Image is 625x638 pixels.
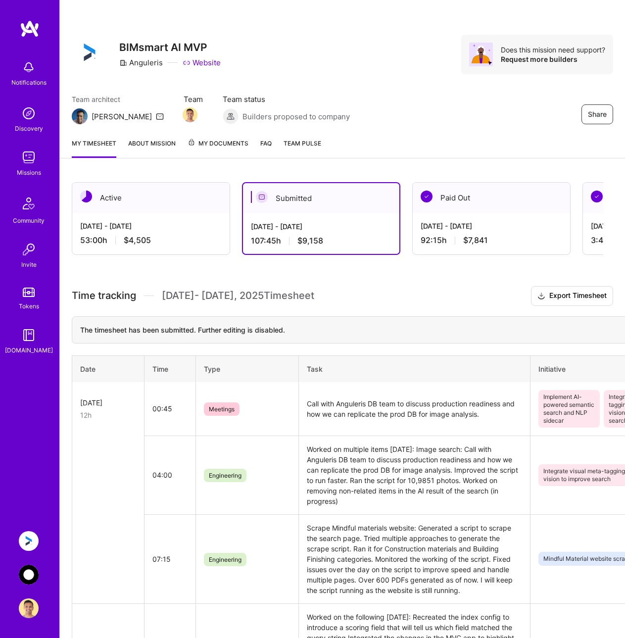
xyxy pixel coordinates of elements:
[195,355,298,382] th: Type
[183,57,221,68] a: Website
[298,514,530,603] td: Scrape Mindful materials website: Generated a script to scrape the search page. Tried multiple ap...
[19,57,39,77] img: bell
[501,54,605,64] div: Request more builders
[144,436,195,514] td: 04:00
[204,469,246,482] span: Engineering
[19,301,39,311] div: Tokens
[72,108,88,124] img: Team Architect
[128,138,176,158] a: About Mission
[297,236,323,246] span: $9,158
[16,565,41,585] a: AnyTeam: Team for AI-Powered Sales Platform
[588,109,607,119] span: Share
[5,345,53,355] div: [DOMAIN_NAME]
[463,235,488,245] span: $7,841
[204,402,240,416] span: Meetings
[531,286,613,306] button: Export Timesheet
[251,221,391,232] div: [DATE] - [DATE]
[144,355,195,382] th: Time
[284,140,321,147] span: Team Pulse
[11,77,47,88] div: Notifications
[260,138,272,158] a: FAQ
[16,531,41,551] a: Anguleris: BIMsmart AI MVP
[469,43,493,66] img: Avatar
[184,94,203,104] span: Team
[17,192,41,215] img: Community
[19,103,39,123] img: discovery
[19,598,39,618] img: User Avatar
[223,94,350,104] span: Team status
[298,355,530,382] th: Task
[80,221,222,231] div: [DATE] - [DATE]
[72,355,144,382] th: Date
[19,240,39,259] img: Invite
[421,191,433,202] img: Paid Out
[119,41,221,53] h3: BIMsmart AI MVP
[119,59,127,67] i: icon CompanyGray
[501,45,605,54] div: Does this mission need support?
[413,183,570,213] div: Paid Out
[256,191,268,203] img: Submitted
[144,382,195,436] td: 00:45
[421,235,562,245] div: 92:15 h
[184,106,196,123] a: Team Member Avatar
[204,553,246,566] span: Engineering
[188,138,248,158] a: My Documents
[188,138,248,149] span: My Documents
[119,57,163,68] div: Anguleris
[16,598,41,618] a: User Avatar
[21,259,37,270] div: Invite
[72,35,107,70] img: Company Logo
[144,514,195,603] td: 07:15
[23,288,35,297] img: tokens
[20,20,40,38] img: logo
[72,138,116,158] a: My timesheet
[284,138,321,158] a: Team Pulse
[251,236,391,246] div: 107:45 h
[156,112,164,120] i: icon Mail
[223,108,239,124] img: Builders proposed to company
[72,183,230,213] div: Active
[537,291,545,301] i: icon Download
[19,531,39,551] img: Anguleris: BIMsmart AI MVP
[243,183,399,213] div: Submitted
[162,290,314,302] span: [DATE] - [DATE] , 2025 Timesheet
[72,290,136,302] span: Time tracking
[92,111,152,122] div: [PERSON_NAME]
[581,104,613,124] button: Share
[17,167,41,178] div: Missions
[124,235,151,245] span: $4,505
[298,436,530,514] td: Worked on multiple items [DATE]: Image search: Call with Anguleris DB team to discuss production ...
[19,147,39,167] img: teamwork
[19,325,39,345] img: guide book
[19,565,39,585] img: AnyTeam: Team for AI-Powered Sales Platform
[15,123,43,134] div: Discovery
[80,397,136,408] div: [DATE]
[183,107,197,122] img: Team Member Avatar
[242,111,350,122] span: Builders proposed to company
[80,191,92,202] img: Active
[538,390,600,428] span: Implement AI-powered semantic search and NLP sidecar
[80,235,222,245] div: 53:00 h
[72,94,164,104] span: Team architect
[591,191,603,202] img: Paid Out
[80,410,136,420] div: 12h
[298,382,530,436] td: Call with Anguleris DB team to discuss production readiness and how we can replicate the prod DB ...
[421,221,562,231] div: [DATE] - [DATE]
[13,215,45,226] div: Community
